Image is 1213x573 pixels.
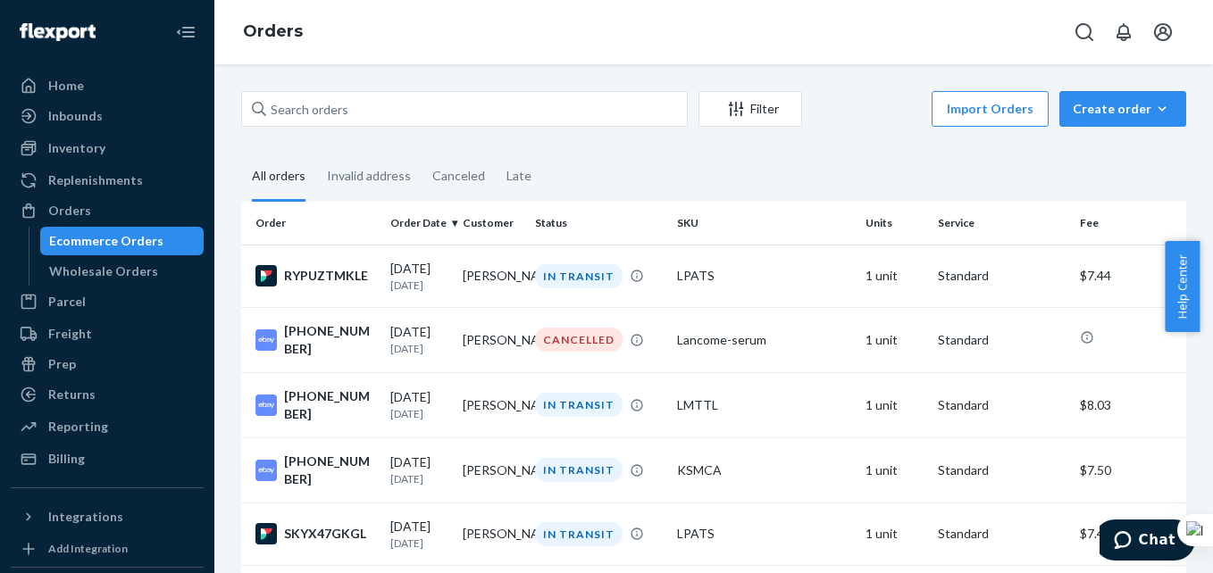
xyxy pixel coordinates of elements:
div: KSMCA [677,461,852,479]
button: Filter [699,91,802,127]
td: $7.44 [1073,502,1186,565]
div: Late [506,153,531,199]
div: [PHONE_NUMBER] [255,453,376,488]
a: Orders [243,21,303,41]
div: Prep [48,355,76,373]
div: IN TRANSIT [535,522,623,546]
div: All orders [252,153,305,202]
div: Billing [48,450,85,468]
div: Freight [48,325,92,343]
button: Help Center [1165,241,1200,332]
img: Flexport logo [20,23,96,41]
p: [DATE] [390,406,448,421]
a: Wholesale Orders [40,257,205,286]
div: SKYX47GKGL [255,523,376,544]
div: Filter [699,100,801,118]
input: Search orders [241,91,688,127]
div: Create order [1073,100,1173,118]
button: Create order [1059,91,1186,127]
th: Fee [1073,202,1186,245]
p: [DATE] [390,341,448,356]
a: Replenishments [11,166,204,195]
div: Parcel [48,293,86,311]
div: IN TRANSIT [535,264,623,288]
div: LMTTL [677,396,852,414]
div: Orders [48,202,91,220]
a: Freight [11,320,204,348]
div: Canceled [432,153,485,199]
td: 1 unit [858,307,931,372]
p: [DATE] [390,471,448,486]
a: Reporting [11,412,204,441]
div: Integrations [48,508,123,526]
div: IN TRANSIT [535,393,623,417]
div: [DATE] [390,260,448,293]
td: 1 unit [858,372,931,437]
div: RYPUZTMKLE [255,265,376,286]
iframe: Opens a widget where you can chat to one of our agents [1100,519,1195,564]
div: Replenishments [48,171,143,189]
button: Close Navigation [168,14,204,50]
div: [PHONE_NUMBER] [255,322,376,358]
td: [PERSON_NAME] [456,245,528,307]
th: Units [858,202,931,245]
p: [DATE] [390,536,448,551]
a: Ecommerce Orders [40,227,205,255]
div: LPATS [677,267,852,285]
div: [DATE] [390,388,448,421]
th: Status [528,202,670,245]
div: Ecommerce Orders [49,232,163,250]
div: Returns [48,386,96,403]
div: Lancome-serum [677,331,852,349]
div: CANCELLED [535,328,623,352]
a: Parcel [11,287,204,316]
a: Billing [11,444,204,473]
td: $8.03 [1073,372,1186,437]
div: Inventory [48,139,105,157]
button: Open account menu [1145,14,1181,50]
div: Reporting [48,418,108,436]
div: [PHONE_NUMBER] [255,387,376,423]
div: Wholesale Orders [49,262,158,280]
td: 1 unit [858,437,931,502]
td: $7.44 [1073,245,1186,307]
div: [DATE] [390,518,448,551]
th: SKU [670,202,859,245]
div: Inbounds [48,107,103,125]
div: Home [48,77,84,95]
p: Standard [938,396,1066,414]
p: Standard [938,525,1066,543]
a: Returns [11,380,204,409]
p: Standard [938,267,1066,285]
ol: breadcrumbs [229,6,317,58]
div: LPATS [677,525,852,543]
td: [PERSON_NAME] [456,437,528,502]
p: Standard [938,461,1066,479]
td: [PERSON_NAME] [456,502,528,565]
button: Integrations [11,502,204,531]
td: 1 unit [858,245,931,307]
button: Import Orders [932,91,1049,127]
p: [DATE] [390,278,448,293]
a: Inbounds [11,102,204,130]
div: Add Integration [48,541,128,556]
p: Standard [938,331,1066,349]
td: 1 unit [858,502,931,565]
button: Open notifications [1106,14,1142,50]
th: Order [241,202,383,245]
button: Open Search Box [1067,14,1102,50]
th: Service [931,202,1073,245]
a: Prep [11,350,204,378]
a: Add Integration [11,538,204,560]
div: [DATE] [390,323,448,356]
td: [PERSON_NAME] [456,307,528,372]
div: Invalid address [327,153,411,199]
div: [DATE] [390,453,448,486]
a: Inventory [11,134,204,162]
a: Home [11,71,204,100]
td: [PERSON_NAME] [456,372,528,437]
div: IN TRANSIT [535,458,623,482]
td: $7.50 [1073,437,1186,502]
